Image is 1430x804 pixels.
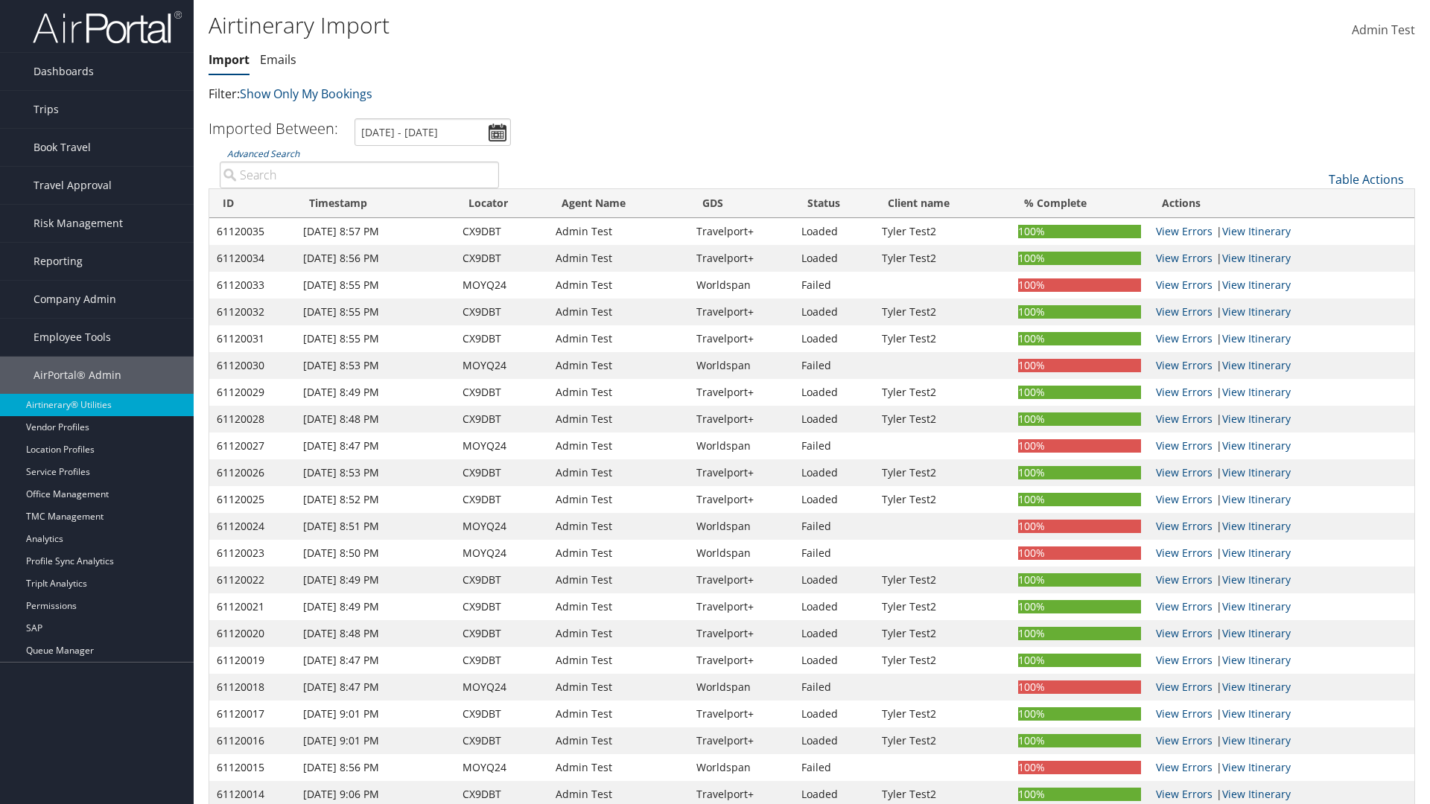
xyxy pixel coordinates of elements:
td: [DATE] 8:57 PM [296,218,455,245]
td: | [1148,486,1414,513]
td: 61120023 [209,540,296,567]
span: AirPortal® Admin [34,357,121,394]
td: [DATE] 8:56 PM [296,754,455,781]
a: View Itinerary Details [1222,706,1291,721]
td: CX9DBT [455,701,549,727]
td: Tyler Test2 [874,647,1011,674]
td: Admin Test [548,567,689,593]
td: Admin Test [548,272,689,299]
a: View Itinerary Details [1222,492,1291,506]
td: 61120027 [209,433,296,459]
td: Travelport+ [689,459,794,486]
td: 61120016 [209,727,296,754]
td: [DATE] 8:48 PM [296,406,455,433]
div: 100% [1018,680,1141,694]
td: Travelport+ [689,379,794,406]
span: Company Admin [34,281,116,318]
a: View Itinerary Details [1222,787,1291,801]
td: Travelport+ [689,701,794,727]
div: 100% [1018,493,1141,506]
a: View errors [1156,546,1213,560]
th: ID: activate to sort column ascending [209,189,296,218]
td: Admin Test [548,647,689,674]
td: Loaded [794,218,874,245]
td: Travelport+ [689,218,794,245]
td: Admin Test [548,459,689,486]
a: View Itinerary Details [1222,653,1291,667]
td: Tyler Test2 [874,406,1011,433]
td: [DATE] 9:01 PM [296,701,455,727]
td: MOYQ24 [455,272,549,299]
td: Travelport+ [689,620,794,647]
div: 100% [1018,600,1141,613]
td: 61120025 [209,486,296,513]
td: 61120031 [209,325,296,352]
div: 100% [1018,252,1141,265]
td: Loaded [794,245,874,272]
div: 100% [1018,439,1141,453]
td: Worldspan [689,352,794,379]
td: | [1148,218,1414,245]
a: View Itinerary Details [1222,385,1291,399]
td: | [1148,352,1414,379]
a: View Itinerary Details [1222,626,1291,640]
td: MOYQ24 [455,352,549,379]
td: | [1148,620,1414,647]
a: Emails [260,51,296,68]
td: | [1148,245,1414,272]
span: Dashboards [34,53,94,90]
td: 61120024 [209,513,296,540]
td: 61120021 [209,593,296,620]
td: 61120020 [209,620,296,647]
td: Admin Test [548,674,689,701]
td: | [1148,272,1414,299]
td: Admin Test [548,352,689,379]
a: View errors [1156,224,1213,238]
div: 100% [1018,654,1141,667]
div: 100% [1018,359,1141,372]
td: CX9DBT [455,727,549,754]
a: View errors [1156,278,1213,292]
td: CX9DBT [455,299,549,325]
a: View Itinerary Details [1222,278,1291,292]
td: Loaded [794,459,874,486]
a: Import [209,51,250,68]
img: airportal-logo.png [33,10,182,45]
td: Travelport+ [689,647,794,674]
th: Locator: activate to sort column ascending [455,189,549,218]
td: Worldspan [689,272,794,299]
td: Failed [794,674,874,701]
td: Loaded [794,486,874,513]
td: Worldspan [689,540,794,567]
a: Advanced Search [227,147,299,160]
span: Travel Approval [34,167,112,204]
a: View Itinerary Details [1222,465,1291,479]
div: 100% [1018,305,1141,319]
td: | [1148,727,1414,754]
td: Loaded [794,299,874,325]
td: Admin Test [548,379,689,406]
h1: Airtinerary Import [209,10,1013,41]
td: Travelport+ [689,325,794,352]
td: Loaded [794,620,874,647]
td: 61120034 [209,245,296,272]
td: Travelport+ [689,567,794,593]
td: Tyler Test2 [874,593,1011,620]
td: Admin Test [548,513,689,540]
td: Tyler Test2 [874,379,1011,406]
a: View errors [1156,733,1213,747]
td: Admin Test [548,245,689,272]
td: Tyler Test2 [874,620,1011,647]
td: MOYQ24 [455,674,549,701]
td: [DATE] 8:55 PM [296,299,455,325]
span: Book Travel [34,129,91,166]
td: CX9DBT [455,218,549,245]
td: Loaded [794,647,874,674]
a: View errors [1156,492,1213,506]
span: Reporting [34,243,83,280]
td: Admin Test [548,218,689,245]
span: Employee Tools [34,319,111,356]
td: [DATE] 8:50 PM [296,540,455,567]
td: Admin Test [548,754,689,781]
td: | [1148,406,1414,433]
